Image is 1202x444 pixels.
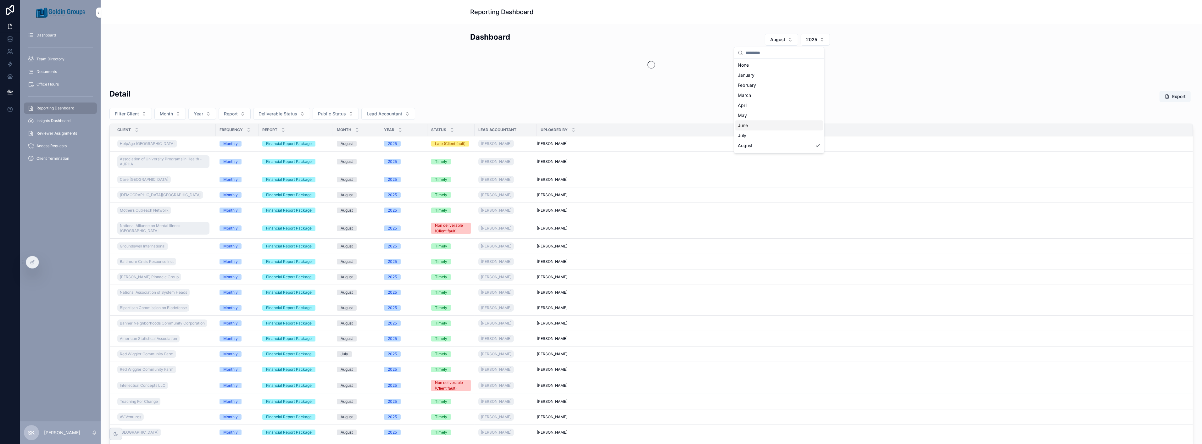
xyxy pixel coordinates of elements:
a: August [337,336,376,341]
div: August [341,159,353,164]
a: Financial Report Package [262,290,329,295]
a: Documents [24,66,97,77]
div: Monthly [223,192,238,198]
a: [PERSON_NAME] [478,139,533,149]
a: Baltimore Crisis Response Inc. [117,258,176,265]
button: Select Button [313,108,359,120]
div: 2025 [388,208,397,213]
a: [PERSON_NAME] [478,207,514,214]
span: Mothers Outreach Network [120,208,169,213]
span: Groundswell International [120,244,165,249]
div: July [341,351,348,357]
div: March [735,90,823,100]
a: Reviewer Assignments [24,128,97,139]
span: Lead Accountant [367,111,402,117]
a: [PERSON_NAME] [478,304,514,312]
a: [PERSON_NAME] [478,191,514,199]
a: Client Termination [24,153,97,164]
a: [PERSON_NAME] [478,303,533,313]
a: National Association of System Heads [117,287,212,297]
div: Financial Report Package [266,290,312,295]
span: Reviewer Assignments [36,131,77,136]
a: Timely [431,177,471,182]
a: Timely [431,305,471,311]
div: August [735,141,823,151]
span: [PERSON_NAME] [481,244,511,249]
div: Monthly [223,141,238,147]
a: August [337,177,376,182]
div: Timely [435,208,447,213]
a: Timely [431,208,471,213]
a: Red Wiggler Community Farm [117,349,212,359]
a: Groundswell International [117,242,168,250]
a: HelpAge [GEOGRAPHIC_DATA] [117,140,177,147]
div: Monthly [223,225,238,231]
a: Financial Report Package [262,336,329,341]
div: Monthly [223,177,238,182]
span: [PERSON_NAME] [481,192,511,197]
div: Monthly [223,208,238,213]
div: 2025 [388,177,397,182]
a: Association of University Programs in Health - AUPHA [117,154,212,169]
a: [PERSON_NAME] [537,275,1185,280]
a: American Statistical Association [117,334,212,344]
a: 2025 [384,274,424,280]
a: Financial Report Package [262,192,329,198]
a: Monthly [220,259,255,264]
a: Monthly [220,305,255,311]
button: Select Button [154,108,186,120]
a: [DEMOGRAPHIC_DATA][GEOGRAPHIC_DATA] [117,191,203,199]
span: [PERSON_NAME] [481,321,511,326]
a: [PERSON_NAME] [478,273,514,281]
a: August [337,259,376,264]
div: Suggestions [734,59,824,153]
a: August [337,243,376,249]
a: Monthly [220,208,255,213]
span: [PERSON_NAME] [537,290,567,295]
span: Report [224,111,238,117]
a: [PERSON_NAME] [478,272,533,282]
a: [PERSON_NAME] [478,241,533,251]
span: [PERSON_NAME] [481,290,511,295]
div: August [341,336,353,341]
a: Banner Neighborhoods Community Corporation [117,319,207,327]
a: Timely [431,274,471,280]
span: [PERSON_NAME] [537,159,567,164]
div: 2025 [388,141,397,147]
div: August [341,225,353,231]
a: [PERSON_NAME] [537,208,1185,213]
span: Dashboard [36,33,56,38]
div: Timely [435,336,447,341]
a: [PERSON_NAME] [478,335,514,342]
a: 2025 [384,141,424,147]
a: Banner Neighborhoods Community Corporation [117,318,212,328]
a: [PERSON_NAME] [537,192,1185,197]
a: 2025 [384,208,424,213]
a: [PERSON_NAME] [478,223,533,233]
a: Financial Report Package [262,208,329,213]
span: [PERSON_NAME] [537,177,567,182]
a: [PERSON_NAME] [537,259,1185,264]
span: [PERSON_NAME] [481,352,511,357]
div: 2025 [388,159,397,164]
span: Insights Dashboard [36,118,70,123]
div: 2025 [388,336,397,341]
span: [PERSON_NAME] [537,321,567,326]
a: Monthly [220,351,255,357]
div: 2025 [388,290,397,295]
a: [PERSON_NAME] Pinnacle Group [117,272,212,282]
a: Financial Report Package [262,305,329,311]
span: American Statistical Association [120,336,177,341]
div: Financial Report Package [266,259,312,264]
a: Care [GEOGRAPHIC_DATA] [117,176,171,183]
div: Financial Report Package [266,208,312,213]
a: Timely [431,320,471,326]
a: [PERSON_NAME] [478,289,514,296]
a: Access Requests [24,140,97,152]
a: Financial Report Package [262,320,329,326]
a: [PERSON_NAME] [478,190,533,200]
span: Team Directory [36,57,64,62]
a: Team Directory [24,53,97,65]
a: 2025 [384,336,424,341]
span: [PERSON_NAME] [481,305,511,310]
